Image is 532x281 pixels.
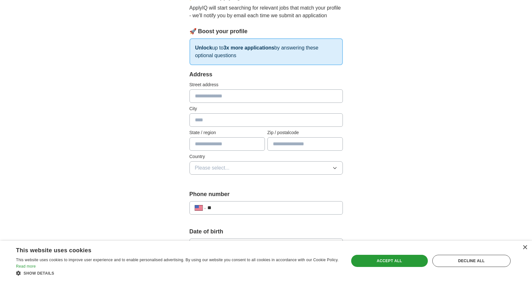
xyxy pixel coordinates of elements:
label: Phone number [189,190,343,199]
label: Street address [189,81,343,88]
strong: 3x more applications [223,45,274,50]
div: Address [189,70,343,79]
div: 🚀 Boost your profile [189,27,343,36]
span: Please select... [195,164,230,172]
label: Country [189,153,343,160]
strong: Unlock [195,45,212,50]
span: This website uses cookies to improve user experience and to enable personalised advertising. By u... [16,258,339,262]
label: State / region [189,129,265,136]
span: Show details [24,271,54,276]
p: up to by answering these optional questions [189,38,343,65]
a: Read more, opens a new window [16,264,36,269]
p: ApplyIQ will start searching for relevant jobs that match your profile - we'll notify you by emai... [189,4,343,19]
label: City [189,105,343,112]
label: Date of birth [189,227,343,236]
div: This website uses cookies [16,245,323,254]
button: Please select... [189,161,343,175]
div: Show details [16,270,339,276]
div: Close [522,245,527,250]
div: Decline all [432,255,511,267]
label: Zip / postalcode [267,129,343,136]
div: Accept all [351,255,428,267]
